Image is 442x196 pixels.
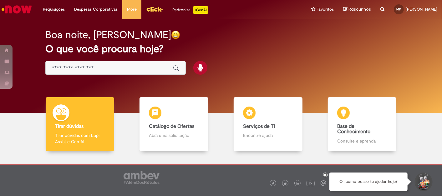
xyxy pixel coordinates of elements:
p: Abra uma solicitação [149,132,199,138]
img: ServiceNow [1,3,33,16]
img: logo_footer_youtube.png [307,179,315,187]
img: happy-face.png [171,30,180,39]
h2: O que você procura hoje? [45,43,397,54]
a: Serviços de TI Encontre ajuda [221,97,315,151]
img: logo_footer_workplace.png [321,180,326,186]
span: MP [397,7,401,11]
a: Tirar dúvidas Tirar dúvidas com Lupi Assist e Gen Ai [33,97,127,151]
a: Rascunhos [343,7,371,13]
span: [PERSON_NAME] [406,7,437,12]
div: Padroniza [172,6,208,14]
p: Tirar dúvidas com Lupi Assist e Gen Ai [55,132,105,145]
img: logo_footer_twitter.png [284,182,287,185]
b: Base de Conhecimento [337,123,370,135]
img: click_logo_yellow_360x200.png [146,4,163,14]
span: More [127,6,137,13]
div: Oi, como posso te ajudar hoje? [329,173,408,191]
p: Consulte e aprenda [337,138,387,144]
h2: Boa noite, [PERSON_NAME] [45,29,171,40]
span: Requisições [43,6,65,13]
a: Catálogo de Ofertas Abra uma solicitação [127,97,221,151]
a: Base de Conhecimento Consulte e aprenda [315,97,409,151]
b: Tirar dúvidas [55,123,84,129]
b: Catálogo de Ofertas [149,123,194,129]
img: logo_footer_facebook.png [272,182,275,185]
p: +GenAi [193,6,208,14]
span: Favoritos [317,6,334,13]
p: Encontre ajuda [243,132,293,138]
b: Serviços de TI [243,123,275,129]
img: logo_footer_linkedin.png [296,182,299,186]
span: Despesas Corporativas [74,6,118,13]
button: Iniciar Conversa de Suporte [414,173,433,191]
span: Rascunhos [348,6,371,12]
img: logo_footer_ambev_rotulo_gray.png [124,171,160,184]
